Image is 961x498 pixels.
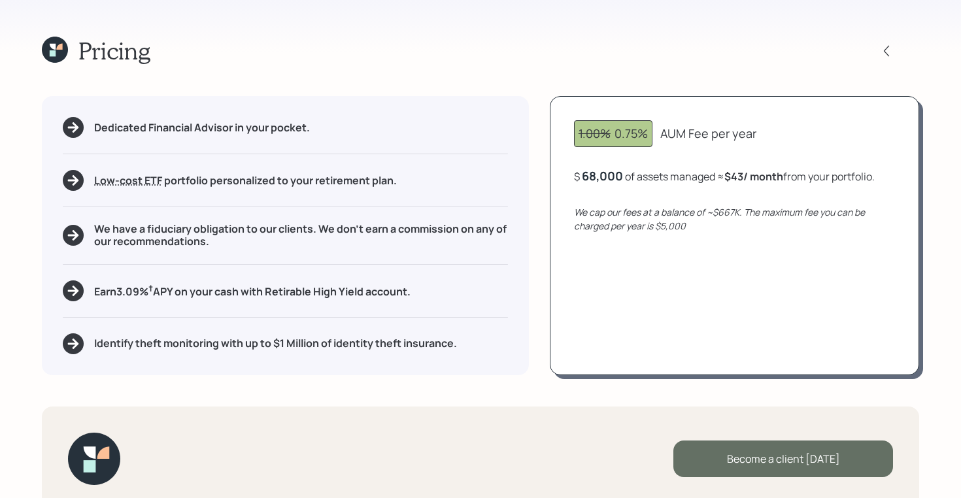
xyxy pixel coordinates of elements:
span: Low-cost ETF [94,173,162,188]
h5: Earn 3.09 % APY on your cash with Retirable High Yield account. [94,282,411,299]
span: 1.00% [579,125,611,141]
h5: Identify theft monitoring with up to $1 Million of identity theft insurance. [94,337,457,350]
h5: We have a fiduciary obligation to our clients. We don't earn a commission on any of our recommend... [94,223,508,248]
div: 68,000 [582,168,623,184]
h1: Pricing [78,37,150,65]
div: $ of assets managed ≈ from your portfolio . [574,168,875,184]
h5: Dedicated Financial Advisor in your pocket. [94,122,310,134]
h5: portfolio personalized to your retirement plan. [94,174,397,187]
sup: † [148,282,153,294]
b: $43 / month [724,169,783,184]
div: AUM Fee per year [660,125,756,142]
div: 0.75% [579,125,648,142]
i: We cap our fees at a balance of ~$667K. The maximum fee you can be charged per year is $5,000 [574,206,865,232]
div: Become a client [DATE] [673,440,893,477]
